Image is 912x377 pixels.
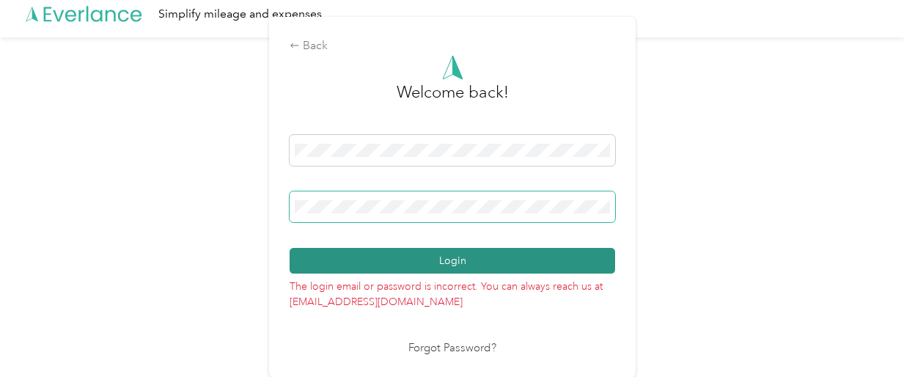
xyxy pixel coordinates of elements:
[158,5,322,23] div: Simplify mileage and expenses
[408,340,496,357] a: Forgot Password?
[290,248,615,274] button: Login
[397,80,509,120] h3: greeting
[290,37,615,55] div: Back
[290,274,615,310] p: The login email or password is incorrect. You can always reach us at [EMAIL_ADDRESS][DOMAIN_NAME]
